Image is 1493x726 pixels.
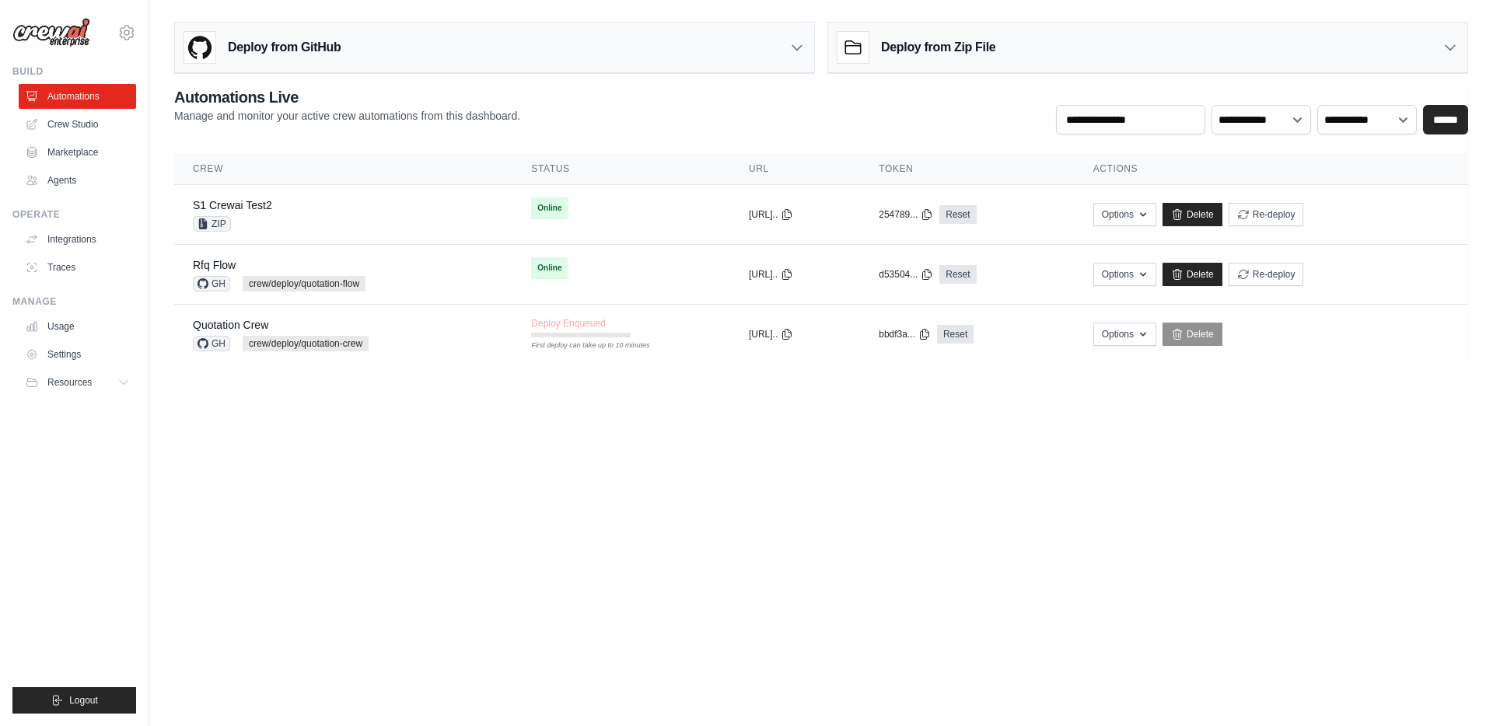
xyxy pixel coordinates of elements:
[1093,203,1156,226] button: Options
[19,84,136,109] a: Automations
[512,153,730,185] th: Status
[1229,203,1304,226] button: Re-deploy
[937,325,974,344] a: Reset
[243,276,365,291] span: crew/deploy/quotation-flow
[243,336,369,351] span: crew/deploy/quotation-crew
[879,328,931,340] button: bbdf3a...
[881,38,995,57] h3: Deploy from Zip File
[1163,323,1222,346] a: Delete
[879,208,933,221] button: 254789...
[69,694,98,707] span: Logout
[174,108,520,124] p: Manage and monitor your active crew automations from this dashboard.
[19,314,136,339] a: Usage
[1163,263,1222,286] a: Delete
[174,86,520,108] h2: Automations Live
[174,153,512,185] th: Crew
[1093,323,1156,346] button: Options
[12,208,136,221] div: Operate
[193,259,236,271] a: Rfq Flow
[228,38,341,57] h3: Deploy from GitHub
[531,197,568,219] span: Online
[19,140,136,165] a: Marketplace
[730,153,860,185] th: URL
[939,205,976,224] a: Reset
[193,199,272,211] a: S1 Crewai Test2
[47,376,92,389] span: Resources
[19,227,136,252] a: Integrations
[19,112,136,137] a: Crew Studio
[19,168,136,193] a: Agents
[19,370,136,395] button: Resources
[193,319,268,331] a: Quotation Crew
[1229,263,1304,286] button: Re-deploy
[19,342,136,367] a: Settings
[939,265,976,284] a: Reset
[1075,153,1468,185] th: Actions
[12,65,136,78] div: Build
[193,216,231,232] span: ZIP
[531,340,631,351] div: First deploy can take up to 10 minutes
[184,32,215,63] img: GitHub Logo
[19,255,136,280] a: Traces
[12,295,136,308] div: Manage
[12,18,90,47] img: Logo
[193,336,230,351] span: GH
[531,257,568,279] span: Online
[879,268,933,281] button: d53504...
[1163,203,1222,226] a: Delete
[1093,263,1156,286] button: Options
[193,276,230,291] span: GH
[531,317,605,330] span: Deploy Enqueued
[12,687,136,714] button: Logout
[860,153,1074,185] th: Token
